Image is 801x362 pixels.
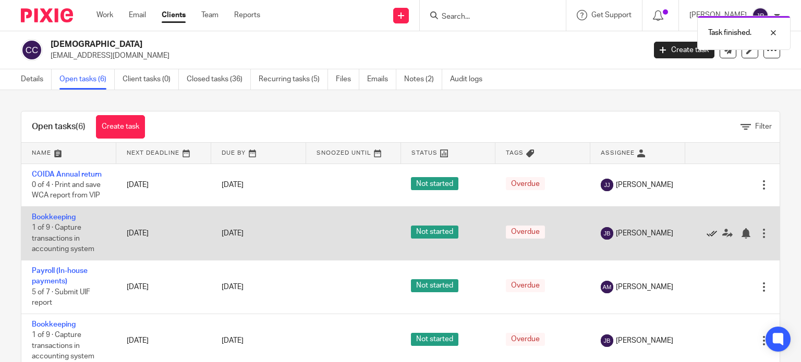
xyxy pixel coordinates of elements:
[506,177,545,190] span: Overdue
[222,230,244,237] span: [DATE]
[187,69,251,90] a: Closed tasks (36)
[616,335,673,346] span: [PERSON_NAME]
[51,39,521,50] h2: [DEMOGRAPHIC_DATA]
[222,337,244,344] span: [DATE]
[21,39,43,61] img: svg%3E
[601,281,613,293] img: svg%3E
[259,69,328,90] a: Recurring tasks (5)
[411,279,458,292] span: Not started
[601,334,613,347] img: svg%3E
[367,69,396,90] a: Emails
[32,289,90,307] span: 5 of 7 · Submit UIF report
[601,227,613,240] img: svg%3E
[201,10,219,20] a: Team
[96,10,113,20] a: Work
[76,122,86,131] span: (6)
[32,224,94,253] span: 1 of 9 · Capture transactions in accounting system
[654,42,714,58] a: Create task
[506,279,545,292] span: Overdue
[336,69,359,90] a: Files
[411,226,458,239] span: Not started
[59,69,115,90] a: Open tasks (6)
[96,115,145,139] a: Create task
[123,69,179,90] a: Client tasks (0)
[116,206,211,260] td: [DATE]
[21,69,52,90] a: Details
[222,283,244,291] span: [DATE]
[222,181,244,189] span: [DATE]
[32,121,86,132] h1: Open tasks
[601,179,613,191] img: svg%3E
[116,164,211,206] td: [DATE]
[234,10,260,20] a: Reports
[450,69,490,90] a: Audit logs
[506,226,545,239] span: Overdue
[707,228,722,239] a: Mark as done
[32,267,88,285] a: Payroll (In-house payments)
[51,51,638,61] p: [EMAIL_ADDRESS][DOMAIN_NAME]
[32,214,76,221] a: Bookkeeping
[411,333,458,346] span: Not started
[317,150,371,156] span: Snoozed Until
[162,10,186,20] a: Clients
[616,180,673,190] span: [PERSON_NAME]
[616,228,673,239] span: [PERSON_NAME]
[404,69,442,90] a: Notes (2)
[116,260,211,314] td: [DATE]
[755,123,772,130] span: Filter
[32,181,101,199] span: 0 of 4 · Print and save WCA report from VIP
[32,321,76,328] a: Bookkeeping
[506,150,524,156] span: Tags
[411,177,458,190] span: Not started
[506,333,545,346] span: Overdue
[411,150,438,156] span: Status
[708,28,751,38] p: Task finished.
[32,331,94,360] span: 1 of 9 · Capture transactions in accounting system
[616,282,673,292] span: [PERSON_NAME]
[752,7,769,24] img: svg%3E
[129,10,146,20] a: Email
[32,171,102,178] a: COIDA Annual return
[21,8,73,22] img: Pixie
